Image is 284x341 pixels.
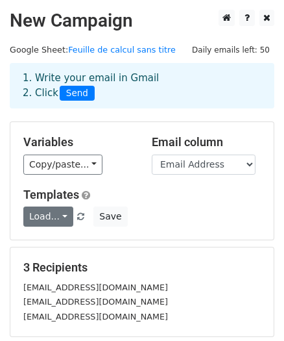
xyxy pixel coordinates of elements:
span: Send [60,86,95,101]
h5: Email column [152,135,261,149]
small: Google Sheet: [10,45,176,55]
button: Save [93,207,127,227]
a: Feuille de calcul sans titre [68,45,176,55]
small: [EMAIL_ADDRESS][DOMAIN_NAME] [23,312,168,322]
h5: 3 Recipients [23,260,261,275]
a: Templates [23,188,79,201]
a: Load... [23,207,73,227]
div: 1. Write your email in Gmail 2. Click [13,71,271,101]
small: [EMAIL_ADDRESS][DOMAIN_NAME] [23,283,168,292]
div: Widget de chat [219,279,284,341]
a: Copy/paste... [23,155,102,175]
h5: Variables [23,135,132,149]
small: [EMAIL_ADDRESS][DOMAIN_NAME] [23,297,168,307]
h2: New Campaign [10,10,274,32]
a: Daily emails left: 50 [187,45,274,55]
iframe: Chat Widget [219,279,284,341]
span: Daily emails left: 50 [187,43,274,57]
